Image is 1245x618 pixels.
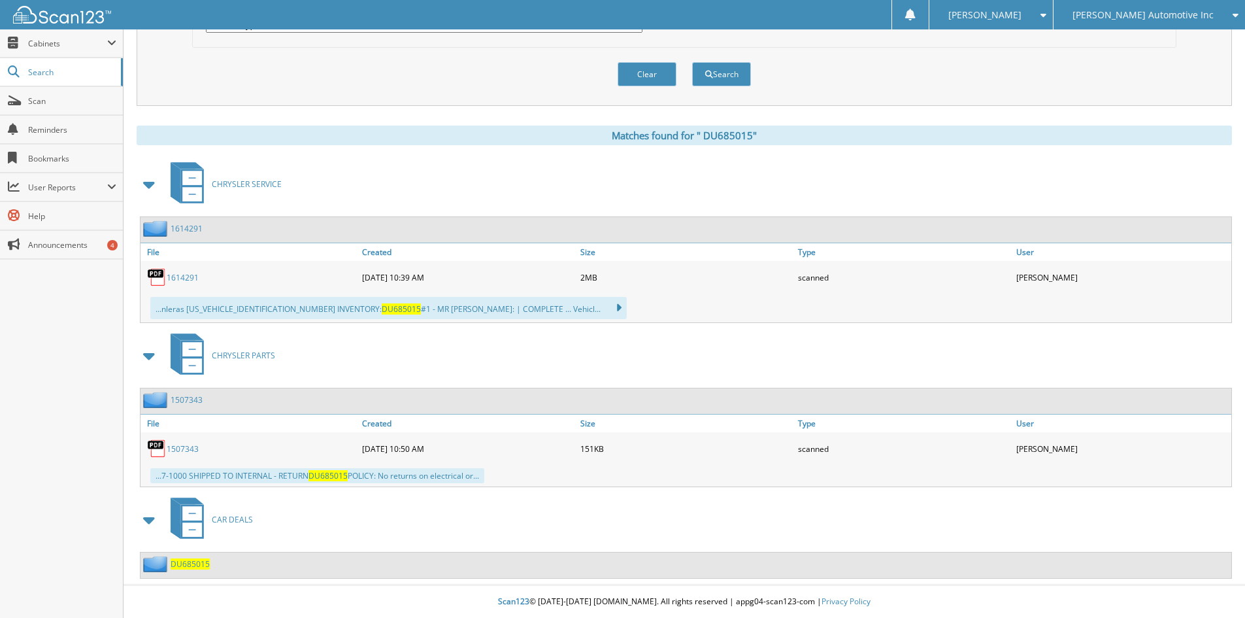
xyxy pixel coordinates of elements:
[212,350,275,361] span: C H R Y S L E R P A R T S
[28,182,107,193] span: User Reports
[822,596,871,607] a: Privacy Policy
[212,514,253,525] span: C A R D E A L S
[141,415,359,432] a: File
[795,264,1013,290] div: scanned
[147,439,167,458] img: PDF.png
[124,586,1245,618] div: © [DATE]-[DATE] [DOMAIN_NAME]. All rights reserved | appg04-scan123-com |
[171,558,210,570] span: D U 6 8 5 0 1 5
[1013,415,1231,432] a: User
[577,243,795,261] a: Size
[163,494,253,545] a: CAR DEALS
[150,297,627,319] div: ...nleras [US_VEHICLE_IDENTIFICATION_NUMBER] INVENTORY: #1 - MR [PERSON_NAME]: | COMPLETE ... Veh...
[1013,264,1231,290] div: [PERSON_NAME]
[1072,11,1214,19] span: [PERSON_NAME] Automotive Inc
[577,436,795,462] div: 151KB
[167,272,199,283] a: 1614291
[382,303,421,315] span: DU685015
[498,596,529,607] span: Scan123
[143,556,171,572] img: folder2.png
[359,436,577,462] div: [DATE] 10:50 AM
[359,415,577,432] a: Created
[577,264,795,290] div: 2MB
[1013,243,1231,261] a: User
[795,243,1013,261] a: Type
[28,239,116,250] span: Announcements
[359,264,577,290] div: [DATE] 10:39 AM
[167,443,199,455] a: 1507343
[308,470,348,481] span: DU685015
[1180,555,1245,618] iframe: Chat Widget
[1013,436,1231,462] div: [PERSON_NAME]
[692,62,751,86] button: Search
[359,243,577,261] a: Created
[28,124,116,135] span: Reminders
[107,240,118,250] div: 4
[163,158,282,210] a: CHRYSLER SERVICE
[171,223,203,234] a: 1614291
[28,95,116,107] span: Scan
[143,220,171,237] img: folder2.png
[28,67,114,78] span: Search
[948,11,1021,19] span: [PERSON_NAME]
[13,6,111,24] img: scan123-logo-white.svg
[28,211,116,222] span: Help
[137,126,1232,145] div: Matches found for " DU685015"
[163,330,275,381] a: CHRYSLER PARTS
[150,468,484,483] div: ...7-1000 SHIPPED TO INTERNAL - RETURN POLICY: No returns on electrical or...
[212,179,282,190] span: C H R Y S L E R S E R V I C E
[171,394,203,405] a: 1507343
[795,436,1013,462] div: scanned
[171,558,210,570] a: DU685015
[795,415,1013,432] a: Type
[147,267,167,287] img: PDF.png
[618,62,676,86] button: Clear
[143,392,171,408] img: folder2.png
[577,415,795,432] a: Size
[28,38,107,49] span: Cabinets
[28,153,116,164] span: Bookmarks
[141,243,359,261] a: File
